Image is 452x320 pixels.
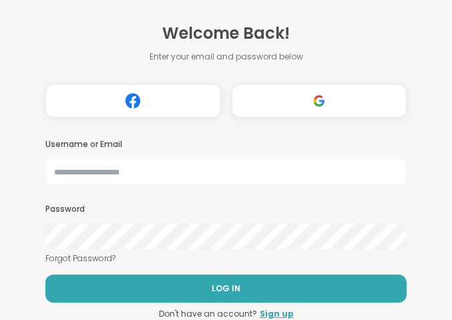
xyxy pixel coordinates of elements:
span: Don't have an account? [159,308,257,320]
span: LOG IN [212,283,240,295]
a: Sign up [260,308,294,320]
h3: Username or Email [45,139,407,150]
button: LOG IN [45,275,407,303]
span: Enter your email and password below [150,51,303,63]
img: ShareWell Logomark [120,88,146,113]
span: Welcome Back! [162,21,290,45]
h3: Password [45,204,407,215]
a: Forgot Password? [45,253,407,265]
img: ShareWell Logomark [306,88,332,113]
